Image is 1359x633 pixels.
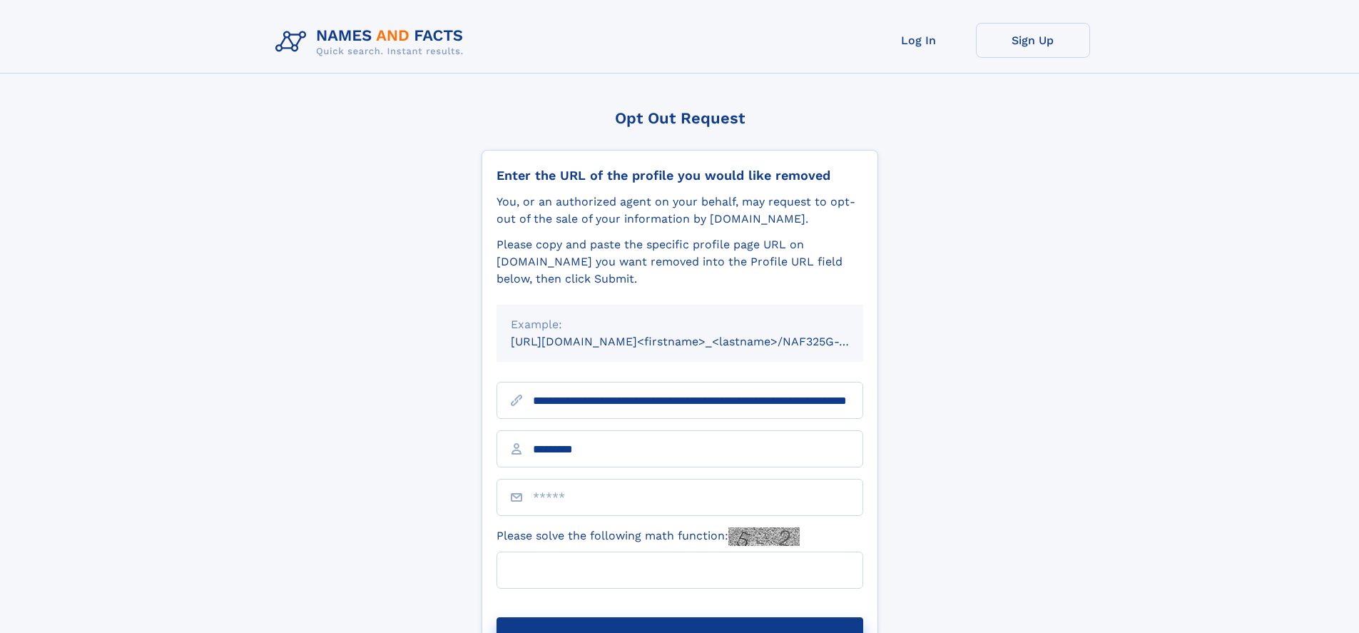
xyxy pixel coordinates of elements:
a: Sign Up [976,23,1090,58]
label: Please solve the following math function: [497,527,800,546]
img: Logo Names and Facts [270,23,475,61]
div: Please copy and paste the specific profile page URL on [DOMAIN_NAME] you want removed into the Pr... [497,236,863,288]
div: You, or an authorized agent on your behalf, may request to opt-out of the sale of your informatio... [497,193,863,228]
div: Opt Out Request [482,109,878,127]
div: Enter the URL of the profile you would like removed [497,168,863,183]
small: [URL][DOMAIN_NAME]<firstname>_<lastname>/NAF325G-xxxxxxxx [511,335,890,348]
div: Example: [511,316,849,333]
a: Log In [862,23,976,58]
